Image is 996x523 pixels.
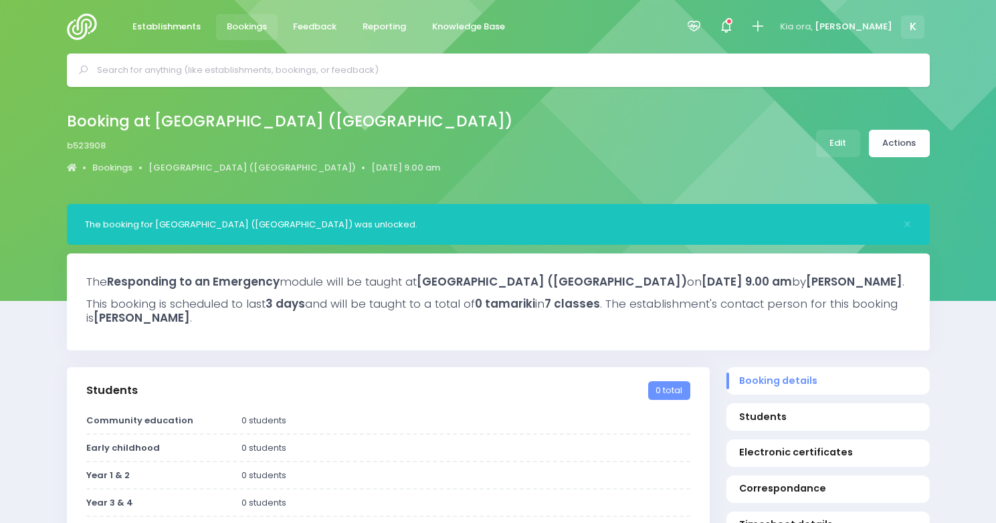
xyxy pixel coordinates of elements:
span: Establishments [132,20,201,33]
div: 0 students [233,441,698,455]
strong: [GEOGRAPHIC_DATA] ([GEOGRAPHIC_DATA]) [417,274,687,290]
div: 0 students [233,414,698,427]
strong: Year 3 & 4 [86,496,133,509]
a: Actions [869,130,930,157]
a: Knowledge Base [421,14,516,40]
h3: This booking is scheduled to last and will be taught to a total of in . The establishment's conta... [86,297,910,324]
strong: 3 days [266,296,305,312]
span: Correspondance [739,482,916,496]
a: Edit [816,130,860,157]
span: Students [739,410,916,424]
a: Electronic certificates [726,439,930,467]
span: 0 total [648,381,690,400]
span: Kia ora, [780,20,813,33]
h3: Students [86,384,138,397]
div: The booking for [GEOGRAPHIC_DATA] ([GEOGRAPHIC_DATA]) was unlocked. [85,218,894,231]
a: Reporting [352,14,417,40]
span: Knowledge Base [432,20,505,33]
strong: [DATE] 9.00 am [702,274,792,290]
h2: Booking at [GEOGRAPHIC_DATA] ([GEOGRAPHIC_DATA]) [67,112,512,130]
span: Feedback [293,20,336,33]
strong: 7 classes [544,296,600,312]
span: K [901,15,924,39]
strong: [PERSON_NAME] [94,310,190,326]
div: 0 students [233,496,698,510]
h3: The module will be taught at on by . [86,275,910,288]
span: Bookings [227,20,267,33]
span: Booking details [739,374,916,388]
div: 0 students [233,469,698,482]
a: Booking details [726,367,930,395]
a: [DATE] 9.00 am [371,161,440,175]
button: Close [903,220,912,229]
a: Feedback [282,14,348,40]
strong: 0 tamariki [475,296,535,312]
a: [GEOGRAPHIC_DATA] ([GEOGRAPHIC_DATA]) [148,161,356,175]
span: b523908 [67,139,106,152]
strong: Responding to an Emergency [107,274,280,290]
img: Logo [67,13,105,40]
strong: Community education [86,414,193,427]
strong: [PERSON_NAME] [806,274,902,290]
span: Reporting [363,20,406,33]
input: Search for anything (like establishments, bookings, or feedback) [97,60,911,80]
a: Bookings [216,14,278,40]
strong: Year 1 & 2 [86,469,130,482]
strong: Early childhood [86,441,160,454]
span: [PERSON_NAME] [815,20,892,33]
a: Bookings [92,161,132,175]
a: Establishments [122,14,212,40]
span: Electronic certificates [739,445,916,459]
a: Correspondance [726,476,930,503]
a: Students [726,403,930,431]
